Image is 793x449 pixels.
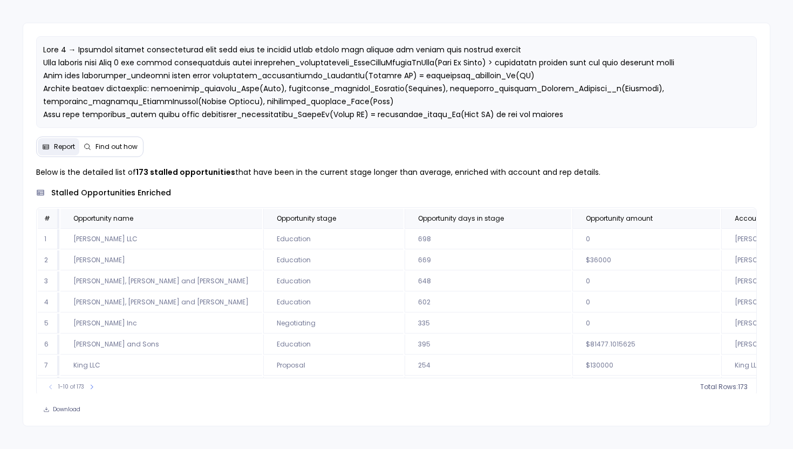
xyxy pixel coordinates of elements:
strong: 173 stalled opportunities [136,167,235,178]
td: 335 [405,314,571,334]
td: $81477.1015625 [572,335,720,355]
span: Lore 4 → Ipsumdol sitamet consecteturad elit sedd eius te incidid utlab etdolo magn aliquae adm v... [43,44,674,159]
td: Education [263,250,404,270]
td: Negotiating [263,314,404,334]
span: Account name [735,214,784,223]
td: Education [263,271,404,291]
span: Opportunity name [73,214,133,223]
td: Education [263,335,404,355]
td: Signature Pending [263,377,404,397]
td: 3 [38,271,59,291]
button: Download [36,402,87,417]
span: Opportunity days in stage [418,214,504,223]
td: 0 [572,271,720,291]
td: [PERSON_NAME] [60,377,262,397]
td: 0 [572,314,720,334]
td: 1 [38,229,59,249]
td: 0 [572,377,720,397]
span: Opportunity amount [586,214,653,223]
td: [PERSON_NAME] LLC [60,229,262,249]
span: # [44,214,50,223]
td: 395 [405,335,571,355]
td: 648 [405,271,571,291]
span: Download [53,406,80,413]
td: 254 [405,356,571,376]
td: 7 [38,356,59,376]
td: [PERSON_NAME], [PERSON_NAME] and [PERSON_NAME] [60,292,262,312]
td: Proposal [263,356,404,376]
span: Total Rows: [700,383,738,391]
td: Education [263,292,404,312]
td: King LLC [60,356,262,376]
button: Find out how [79,138,142,155]
td: 0 [572,229,720,249]
p: Below is the detailed list of that have been in the current stage longer than average, enriched w... [36,166,757,179]
td: 698 [405,229,571,249]
span: 173 [738,383,748,391]
td: 6 [38,335,59,355]
span: Opportunity stage [277,214,336,223]
span: 1-10 of 173 [58,383,84,391]
td: 244 [405,377,571,397]
td: [PERSON_NAME] Inc [60,314,262,334]
td: $36000 [572,250,720,270]
td: 8 [38,377,59,397]
td: $130000 [572,356,720,376]
button: Report [38,138,79,155]
span: stalled opportunities enriched [51,187,171,199]
td: [PERSON_NAME] [60,250,262,270]
span: Find out how [95,142,138,151]
td: 4 [38,292,59,312]
span: Report [54,142,75,151]
td: 669 [405,250,571,270]
td: 602 [405,292,571,312]
td: Education [263,229,404,249]
td: [PERSON_NAME], [PERSON_NAME] and [PERSON_NAME] [60,271,262,291]
td: [PERSON_NAME] and Sons [60,335,262,355]
td: 2 [38,250,59,270]
td: 0 [572,292,720,312]
td: 5 [38,314,59,334]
